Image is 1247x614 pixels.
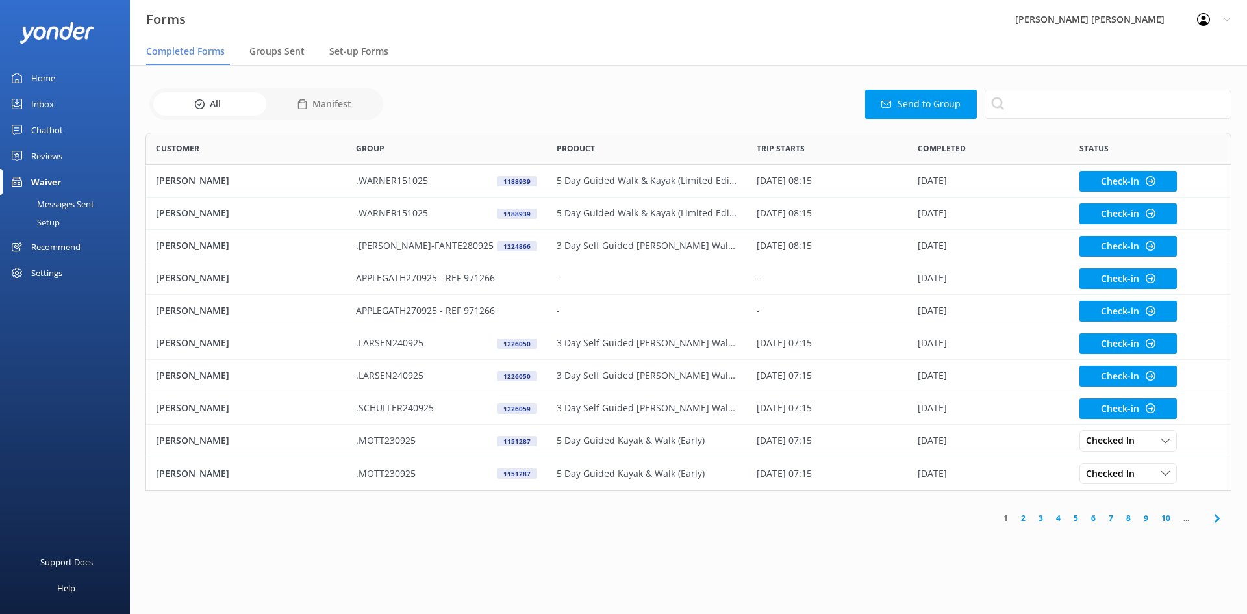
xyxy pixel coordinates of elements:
[1085,512,1102,524] a: 6
[146,45,225,58] span: Completed Forms
[145,230,1231,262] div: row
[1079,171,1177,192] button: Check-in
[8,213,60,231] div: Setup
[918,336,947,350] p: [DATE]
[557,142,595,155] span: Product
[918,271,947,285] p: [DATE]
[1079,203,1177,224] button: Check-in
[356,206,428,220] p: .WARNER151025
[757,173,812,188] p: [DATE] 08:15
[145,327,1231,360] div: row
[156,336,229,350] p: [PERSON_NAME]
[156,368,229,383] p: [PERSON_NAME]
[8,195,130,213] a: Messages Sent
[918,433,947,448] p: [DATE]
[356,401,434,415] p: .SCHULLER240925
[918,173,947,188] p: [DATE]
[1120,512,1137,524] a: 8
[757,142,805,155] span: Trip starts
[497,339,537,349] div: 1226050
[156,303,229,318] p: [PERSON_NAME]
[156,271,229,285] p: [PERSON_NAME]
[146,9,186,30] h3: Forms
[156,467,229,481] p: [PERSON_NAME]
[31,143,62,169] div: Reviews
[1155,512,1177,524] a: 10
[1079,236,1177,257] button: Check-in
[757,238,812,253] p: [DATE] 08:15
[356,142,384,155] span: Group
[31,234,81,260] div: Recommend
[757,336,812,350] p: [DATE] 07:15
[8,213,130,231] a: Setup
[356,303,495,318] p: APPLEGATH270925 - REF 971266
[1067,512,1085,524] a: 5
[1079,333,1177,354] button: Check-in
[57,575,75,601] div: Help
[497,241,537,251] div: 1224866
[1086,433,1142,448] span: Checked In
[1050,512,1067,524] a: 4
[1079,366,1177,387] button: Check-in
[145,360,1231,392] div: row
[19,22,94,44] img: yonder-white-logo.png
[156,206,229,220] p: [PERSON_NAME]
[156,173,229,188] p: [PERSON_NAME]
[145,295,1231,327] div: row
[757,206,812,220] p: [DATE] 08:15
[156,401,229,415] p: [PERSON_NAME]
[1177,512,1196,524] span: ...
[918,142,966,155] span: Completed
[918,368,947,383] p: [DATE]
[249,45,305,58] span: Groups Sent
[1079,268,1177,289] button: Check-in
[497,403,537,414] div: 1226059
[757,467,812,481] p: [DATE] 07:15
[1079,301,1177,322] button: Check-in
[918,303,947,318] p: [DATE]
[497,176,537,186] div: 1188939
[497,209,537,219] div: 1188939
[557,433,705,448] p: 5 Day Guided Kayak & Walk (Early)
[1137,512,1155,524] a: 9
[865,90,977,119] button: Send to Group
[557,401,737,415] p: 3 Day Self Guided [PERSON_NAME] Walk (Early)
[356,238,494,253] p: .[PERSON_NAME]-FANTE280925
[356,336,423,350] p: .LARSEN240925
[145,198,1231,230] div: row
[1102,512,1120,524] a: 7
[31,65,55,91] div: Home
[329,45,388,58] span: Set-up Forms
[31,91,54,117] div: Inbox
[918,401,947,415] p: [DATE]
[557,467,705,481] p: 5 Day Guided Kayak & Walk (Early)
[145,392,1231,425] div: row
[757,433,812,448] p: [DATE] 07:15
[356,368,423,383] p: .LARSEN240925
[757,271,760,285] p: -
[997,512,1014,524] a: 1
[557,368,737,383] p: 3 Day Self Guided [PERSON_NAME] Walk (Early)
[557,336,737,350] p: 3 Day Self Guided [PERSON_NAME] Walk (Early)
[356,467,416,481] p: .MOTT230925
[1079,142,1109,155] span: Status
[1032,512,1050,524] a: 3
[31,169,61,195] div: Waiver
[1079,398,1177,419] button: Check-in
[156,238,229,253] p: [PERSON_NAME]
[757,303,760,318] p: -
[40,549,93,575] div: Support Docs
[497,371,537,381] div: 1226050
[497,468,537,479] div: 1151287
[156,142,199,155] span: Customer
[557,303,560,318] p: -
[145,425,1231,457] div: row
[145,165,1231,490] div: grid
[356,271,495,285] p: APPLEGATH270925 - REF 971266
[1014,512,1032,524] a: 2
[757,401,812,415] p: [DATE] 07:15
[356,433,416,448] p: .MOTT230925
[557,271,560,285] p: -
[1086,467,1142,481] span: Checked In
[356,173,428,188] p: .WARNER151025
